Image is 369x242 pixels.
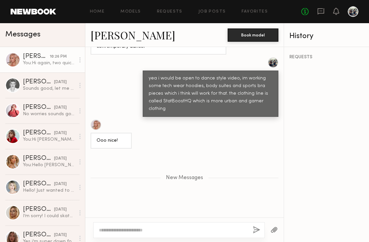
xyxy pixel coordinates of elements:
[23,85,75,92] div: Sounds good, let me know how it goes and we can confirm the date
[289,55,364,60] div: REQUESTS
[23,60,75,66] div: You: Hi again, two quick questions, have you ever shot at the [PERSON_NAME][GEOGRAPHIC_DATA] befo...
[54,105,67,111] div: [DATE]
[54,156,67,162] div: [DATE]
[23,206,54,213] div: [PERSON_NAME]
[157,10,183,14] a: Requests
[54,207,67,213] div: [DATE]
[50,54,67,60] div: 10:26 PM
[23,187,75,194] div: Hello! Just wanted to follow up and see if you are still looking for the modle
[23,104,54,111] div: [PERSON_NAME]
[23,162,75,168] div: You: Hello [PERSON_NAME], would like to ask have your ever molded masks or head pieces before, mo...
[242,10,268,14] a: Favorites
[23,232,54,238] div: [PERSON_NAME]
[23,155,54,162] div: [PERSON_NAME]
[54,79,67,85] div: [DATE]
[289,32,364,40] div: History
[5,31,40,38] span: Messages
[54,232,67,238] div: [DATE]
[97,137,126,145] div: Ooo nice!
[23,79,54,85] div: [PERSON_NAME]
[228,28,278,42] button: Book model
[54,130,67,136] div: [DATE]
[54,181,67,187] div: [DATE]
[166,175,203,181] span: New Messages
[149,75,272,113] div: yea i would be open to dance style video, im working some tech wear hoodies, body suites and spor...
[23,111,75,117] div: No worries sounds good, just let me know :)
[23,53,50,60] div: [PERSON_NAME]
[23,130,54,136] div: [PERSON_NAME]
[23,213,75,219] div: I’m sorry! I could skate for a few photos I think but I don’t want to put you in a bad position!
[23,136,75,143] div: You: Hi [PERSON_NAME], love your style, wanted to ask a few questions if that is ok. Do you know ...
[90,10,105,14] a: Home
[91,28,175,42] a: [PERSON_NAME]
[120,10,141,14] a: Models
[23,181,54,187] div: [PERSON_NAME]
[198,10,226,14] a: Job Posts
[228,32,278,37] a: Book model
